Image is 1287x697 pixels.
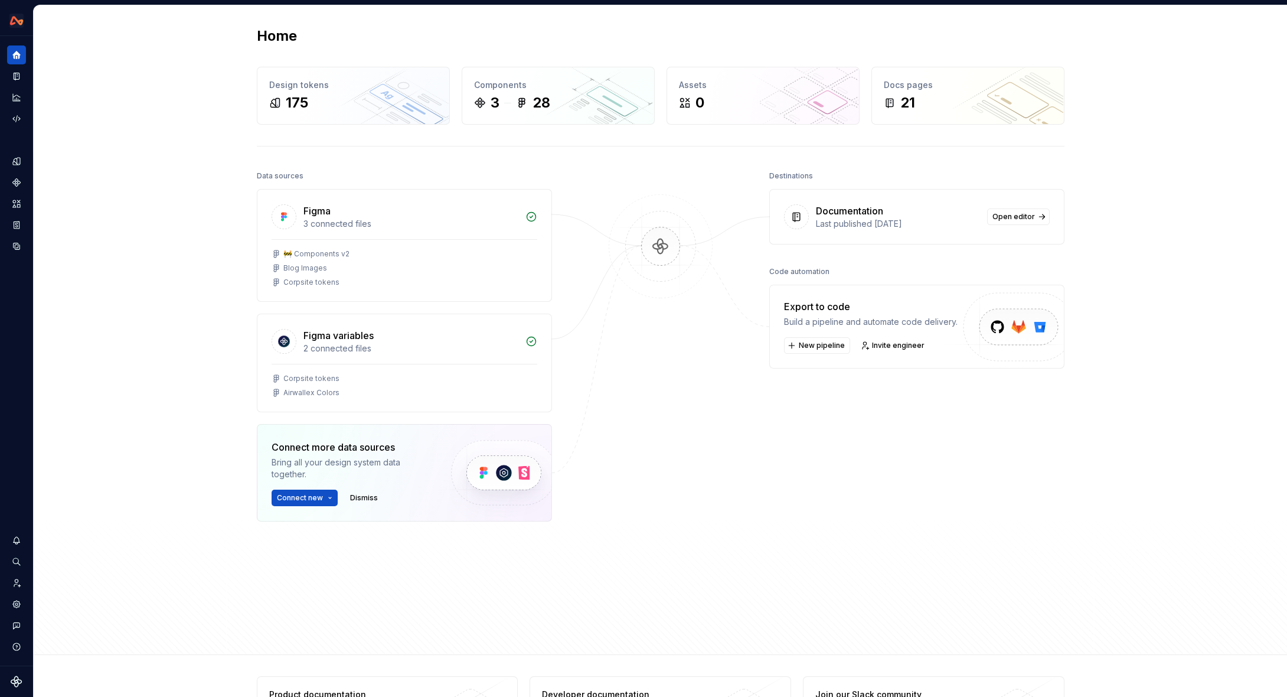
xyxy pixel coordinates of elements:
[987,209,1050,225] a: Open editor
[283,374,339,383] div: Corpsite tokens
[303,328,374,343] div: Figma variables
[257,27,297,45] h2: Home
[784,337,850,354] button: New pipeline
[7,531,26,550] button: Notifications
[7,88,26,107] a: Analytics
[272,490,338,506] button: Connect new
[900,93,915,112] div: 21
[7,109,26,128] a: Code automation
[269,79,437,91] div: Design tokens
[871,67,1064,125] a: Docs pages21
[257,168,303,184] div: Data sources
[872,341,925,350] span: Invite engineer
[9,14,24,28] img: 0733df7c-e17f-4421-95a9-ced236ef1ff0.png
[695,93,704,112] div: 0
[533,93,550,112] div: 28
[257,67,450,125] a: Design tokens175
[667,67,860,125] a: Assets0
[272,457,431,480] div: Bring all your design system data together.
[7,574,26,592] a: Invite team
[816,218,980,230] div: Last published [DATE]
[7,194,26,213] a: Assets
[7,595,26,614] a: Settings
[784,299,958,314] div: Export to code
[283,263,327,273] div: Blog Images
[491,93,499,112] div: 3
[286,93,308,112] div: 175
[679,79,847,91] div: Assets
[769,168,813,184] div: Destinations
[11,676,22,688] svg: Supernova Logo
[345,490,383,506] button: Dismiss
[7,552,26,571] button: Search ⌘K
[303,218,518,230] div: 3 connected files
[7,67,26,86] a: Documentation
[7,173,26,192] a: Components
[7,216,26,234] a: Storybook stories
[257,189,552,302] a: Figma3 connected files🚧 Components v2Blog ImagesCorpsite tokens
[857,337,930,354] a: Invite engineer
[7,616,26,635] button: Contact support
[303,343,518,354] div: 2 connected files
[7,152,26,171] a: Design tokens
[283,249,349,259] div: 🚧 Components v2
[350,493,378,503] span: Dismiss
[7,237,26,256] a: Data sources
[474,79,642,91] div: Components
[303,204,331,218] div: Figma
[816,204,883,218] div: Documentation
[7,45,26,64] a: Home
[283,388,339,398] div: Airwallex Colors
[462,67,655,125] a: Components328
[257,314,552,412] a: Figma variables2 connected filesCorpsite tokensAirwallex Colors
[283,278,339,287] div: Corpsite tokens
[277,493,323,503] span: Connect new
[992,212,1035,222] span: Open editor
[769,263,829,280] div: Code automation
[784,316,958,328] div: Build a pipeline and automate code delivery.
[884,79,1052,91] div: Docs pages
[799,341,845,350] span: New pipeline
[272,440,431,454] div: Connect more data sources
